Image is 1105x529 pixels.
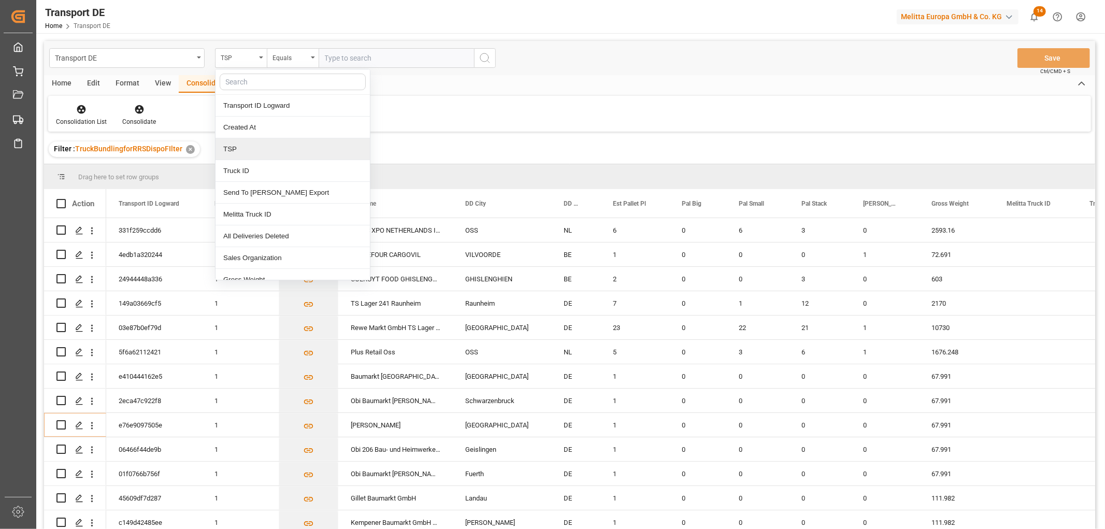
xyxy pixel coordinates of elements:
[726,486,789,510] div: 0
[789,486,851,510] div: 0
[220,74,366,90] input: Search
[221,51,256,63] div: TSP
[726,389,789,412] div: 0
[453,218,551,242] div: OSS
[789,413,851,437] div: 0
[216,138,370,160] div: TSP
[453,242,551,266] div: VILVOORDE
[789,218,851,242] div: 3
[919,267,994,291] div: 603
[726,267,789,291] div: 0
[72,199,94,208] div: Action
[919,462,994,485] div: 67.991
[600,242,669,266] div: 1
[216,95,370,117] div: Transport ID Logward
[119,200,179,207] span: Transport ID Logward
[851,267,919,291] div: 0
[338,437,453,461] div: Obi 206 Bau- und Heimwerkermarkt
[919,486,994,510] div: 111.982
[851,486,919,510] div: 0
[613,200,646,207] span: Est Pallet Pl
[202,486,279,510] div: 1
[49,48,205,68] button: open menu
[600,291,669,315] div: 7
[202,364,279,388] div: 1
[55,51,193,64] div: Transport DE
[564,200,579,207] span: DD Country
[726,316,789,339] div: 22
[789,267,851,291] div: 3
[551,364,600,388] div: DE
[338,364,453,388] div: Baumarkt [GEOGRAPHIC_DATA]
[216,117,370,138] div: Created At
[739,200,764,207] span: Pal Small
[851,413,919,437] div: 0
[919,364,994,388] div: 67.991
[338,413,453,437] div: [PERSON_NAME]
[726,291,789,315] div: 1
[44,75,79,93] div: Home
[551,340,600,364] div: NL
[551,316,600,339] div: DE
[851,316,919,339] div: 1
[106,462,202,485] div: 01f0766b756f
[682,200,701,207] span: Pal Big
[931,200,969,207] span: Gross Weight
[202,340,279,364] div: 1
[919,437,994,461] div: 67.991
[75,145,182,153] span: TruckBundlingforRRSDispoFIlter
[919,340,994,364] div: 1676.248
[44,413,106,437] div: Press SPACE to select this row.
[851,364,919,388] div: 0
[600,267,669,291] div: 2
[1046,5,1069,28] button: Help Center
[1007,200,1051,207] span: Melitta Truck ID
[919,291,994,315] div: 2170
[106,291,202,315] div: 149a03669cf5
[789,316,851,339] div: 21
[600,316,669,339] div: 23
[202,413,279,437] div: 1
[56,117,107,126] div: Consolidation List
[44,437,106,462] div: Press SPACE to select this row.
[453,437,551,461] div: Geislingen
[726,218,789,242] div: 6
[216,247,370,269] div: Sales Organization
[851,389,919,412] div: 0
[669,218,726,242] div: 0
[789,242,851,266] div: 0
[919,413,994,437] div: 67.991
[851,462,919,485] div: 0
[669,364,726,388] div: 0
[669,437,726,461] div: 0
[600,437,669,461] div: 1
[600,364,669,388] div: 1
[54,145,75,153] span: Filter :
[106,486,202,510] div: 45609df7d287
[44,316,106,340] div: Press SPACE to select this row.
[179,75,234,93] div: Consolidate
[453,413,551,437] div: [GEOGRAPHIC_DATA]
[851,242,919,266] div: 1
[726,462,789,485] div: 0
[669,242,726,266] div: 0
[44,486,106,510] div: Press SPACE to select this row.
[338,267,453,291] div: COLRUYT FOOD GHISLENGHIEN
[919,389,994,412] div: 67.991
[44,340,106,364] div: Press SPACE to select this row.
[45,5,110,20] div: Transport DE
[897,9,1018,24] div: Melitta Europa GmbH & Co. KG
[669,389,726,412] div: 0
[202,437,279,461] div: 1
[669,486,726,510] div: 0
[551,242,600,266] div: BE
[44,291,106,316] div: Press SPACE to select this row.
[789,364,851,388] div: 0
[272,51,308,63] div: Equals
[202,462,279,485] div: 1
[789,389,851,412] div: 0
[669,267,726,291] div: 0
[202,267,279,291] div: 1
[453,364,551,388] div: [GEOGRAPHIC_DATA]
[45,22,62,30] a: Home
